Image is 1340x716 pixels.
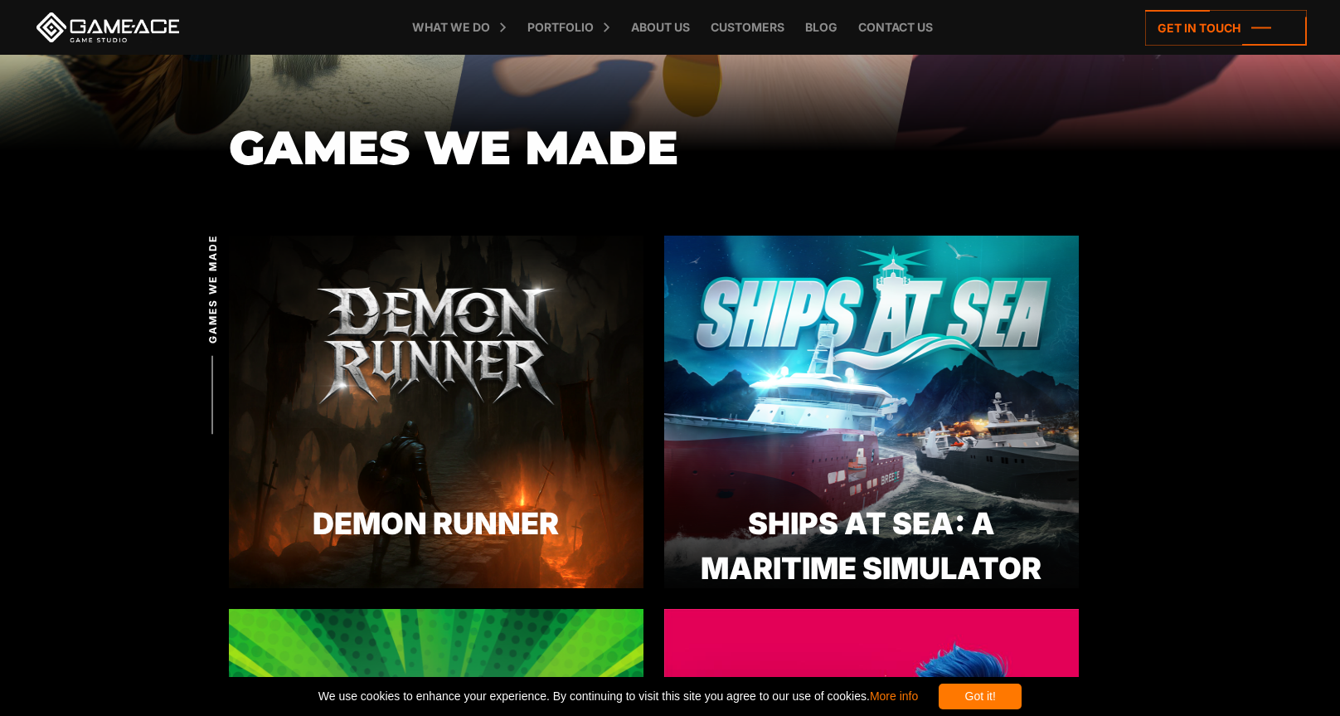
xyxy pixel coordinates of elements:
[939,684,1022,709] div: Got it!
[229,236,643,588] img: Demon runner preview
[1145,10,1307,46] a: Get in touch
[318,684,918,709] span: We use cookies to enhance your experience. By continuing to visit this site you agree to our use ...
[229,501,643,546] div: Demon Runner
[229,122,1112,173] h1: GAMES WE MADE
[664,236,1079,588] img: Ships at sea preview image
[870,689,918,703] a: More info
[664,501,1079,591] div: Ships At Sea: A Maritime Simulator
[205,234,220,343] span: GAMES WE MADE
